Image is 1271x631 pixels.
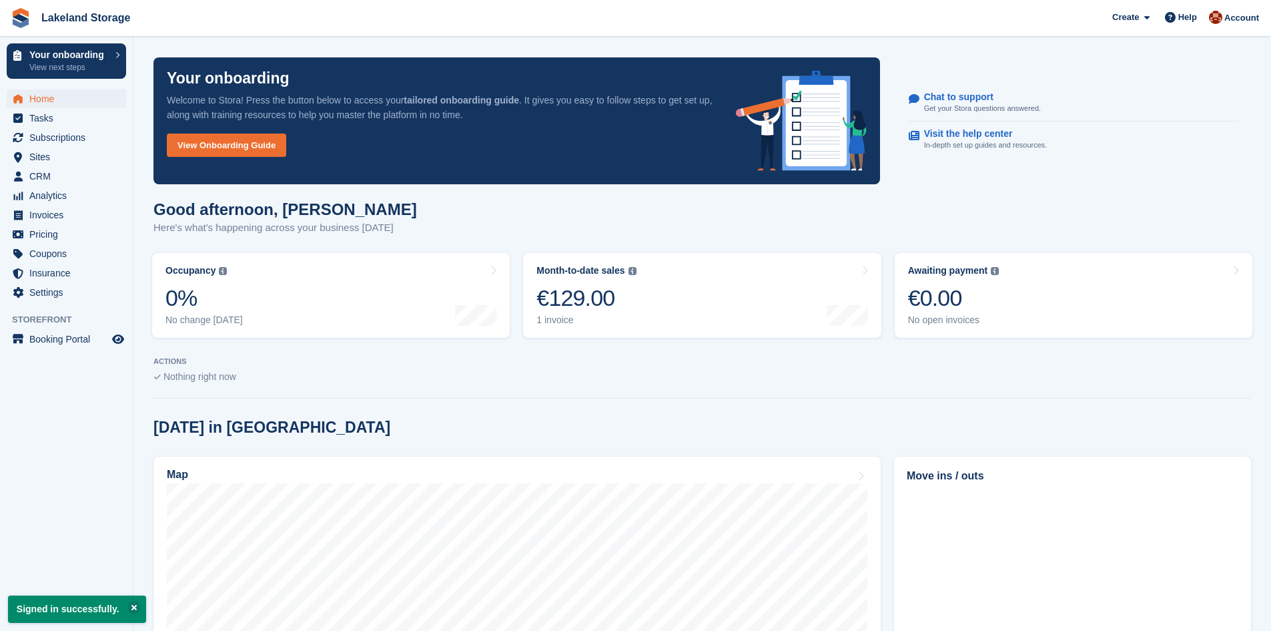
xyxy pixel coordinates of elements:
[924,140,1047,151] p: In-depth set up guides and resources.
[736,71,867,171] img: onboarding-info-6c161a55d2c0e0a8cae90662b2fe09162a5109e8cc188191df67fb4f79e88e88.svg
[536,314,636,326] div: 1 invoice
[165,265,216,276] div: Occupancy
[909,85,1238,122] a: Chat to support Get your Stora questions answered.
[167,469,188,481] h2: Map
[991,267,999,275] img: icon-info-grey-7440780725fd019a000dd9b08b2336e03edf1995a4989e88bcd33f0948082b44.svg
[1209,11,1222,24] img: Cillian Geraghty
[11,8,31,28] img: stora-icon-8386f47178a22dfd0bd8f6a31ec36ba5ce8667c1dd55bd0f319d3a0aa187defe.svg
[29,109,109,128] span: Tasks
[29,264,109,282] span: Insurance
[1178,11,1197,24] span: Help
[167,93,715,122] p: Welcome to Stora! Press the button below to access your . It gives you easy to follow steps to ge...
[219,267,227,275] img: icon-info-grey-7440780725fd019a000dd9b08b2336e03edf1995a4989e88bcd33f0948082b44.svg
[895,253,1252,338] a: Awaiting payment €0.00 No open invoices
[29,330,109,349] span: Booking Portal
[29,61,109,73] p: View next steps
[908,314,999,326] div: No open invoices
[908,284,999,312] div: €0.00
[907,468,1238,484] h2: Move ins / outs
[628,267,637,275] img: icon-info-grey-7440780725fd019a000dd9b08b2336e03edf1995a4989e88bcd33f0948082b44.svg
[29,225,109,244] span: Pricing
[110,331,126,347] a: Preview store
[12,313,133,327] span: Storefront
[29,89,109,108] span: Home
[1224,11,1259,25] span: Account
[908,265,988,276] div: Awaiting payment
[7,148,126,166] a: menu
[7,109,126,128] a: menu
[536,284,636,312] div: €129.00
[536,265,624,276] div: Month-to-date sales
[153,200,417,218] h1: Good afternoon, [PERSON_NAME]
[29,167,109,186] span: CRM
[7,264,126,282] a: menu
[7,186,126,205] a: menu
[7,206,126,224] a: menu
[924,128,1037,140] p: Visit the help center
[8,596,146,623] p: Signed in successfully.
[7,43,126,79] a: Your onboarding View next steps
[165,314,243,326] div: No change [DATE]
[152,253,510,338] a: Occupancy 0% No change [DATE]
[7,283,126,302] a: menu
[7,128,126,147] a: menu
[909,122,1238,158] a: Visit the help center In-depth set up guides and resources.
[29,50,109,59] p: Your onboarding
[7,330,126,349] a: menu
[167,134,286,157] a: View Onboarding Guide
[153,220,417,236] p: Here's what's happening across your business [DATE]
[924,103,1041,114] p: Get your Stora questions answered.
[165,284,243,312] div: 0%
[1112,11,1139,24] span: Create
[36,7,135,29] a: Lakeland Storage
[153,357,1251,366] p: ACTIONS
[7,89,126,108] a: menu
[29,186,109,205] span: Analytics
[404,95,519,106] strong: tailored onboarding guide
[153,375,161,380] img: blank_slate_check_icon-ba018cac091ee9be17c0a81a6c232d5eb81de652e7a59be601be346b1b6ddf79.svg
[29,244,109,263] span: Coupons
[167,71,290,86] p: Your onboarding
[29,283,109,302] span: Settings
[29,206,109,224] span: Invoices
[29,128,109,147] span: Subscriptions
[7,225,126,244] a: menu
[153,419,390,437] h2: [DATE] in [GEOGRAPHIC_DATA]
[7,167,126,186] a: menu
[29,148,109,166] span: Sites
[924,91,1030,103] p: Chat to support
[7,244,126,263] a: menu
[163,371,236,382] span: Nothing right now
[523,253,881,338] a: Month-to-date sales €129.00 1 invoice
